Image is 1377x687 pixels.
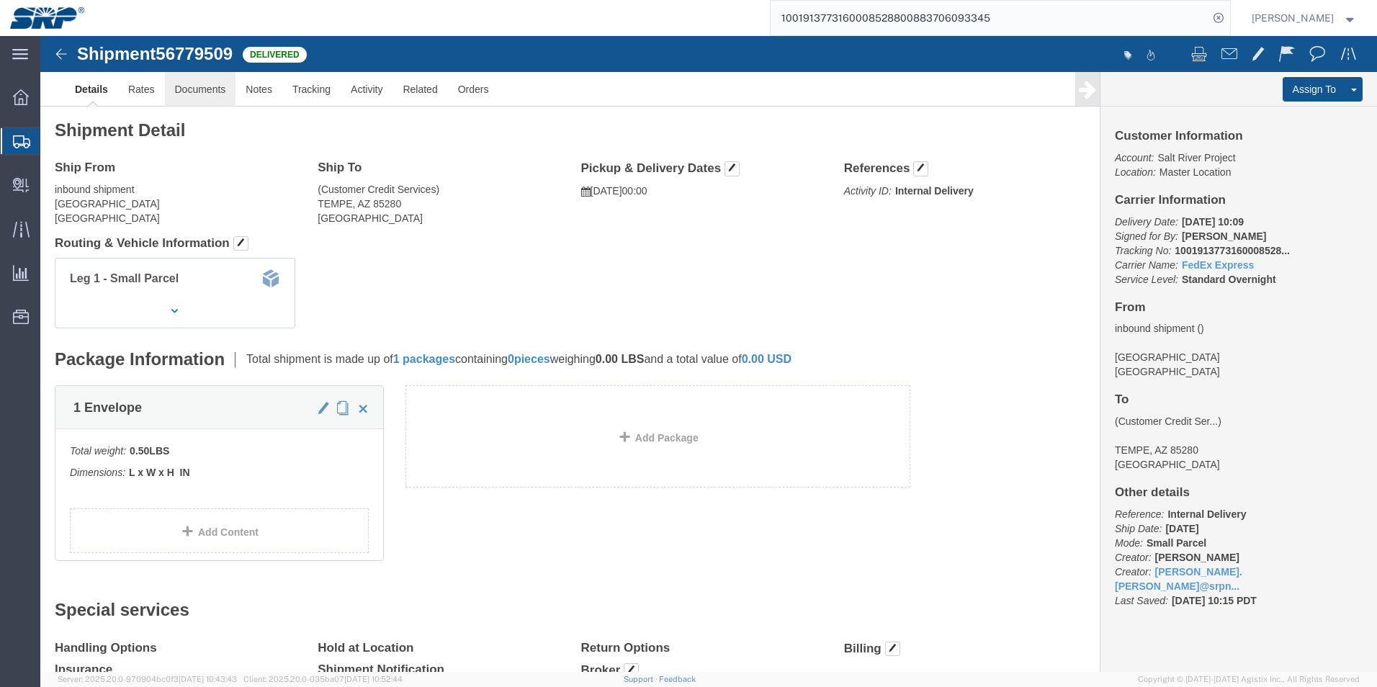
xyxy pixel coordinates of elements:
iframe: FS Legacy Container [40,36,1377,672]
span: Client: 2025.20.0-035ba07 [243,675,403,683]
span: Irma Gaitan [1252,10,1334,26]
a: Feedback [659,675,696,683]
a: Support [624,675,660,683]
span: [DATE] 10:52:44 [344,675,403,683]
img: logo [10,7,84,29]
span: Server: 2025.20.0-970904bc0f3 [58,675,237,683]
button: [PERSON_NAME] [1251,9,1358,27]
span: Copyright © [DATE]-[DATE] Agistix Inc., All Rights Reserved [1138,673,1360,686]
input: Search for shipment number, reference number [771,1,1208,35]
span: [DATE] 10:43:43 [179,675,237,683]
